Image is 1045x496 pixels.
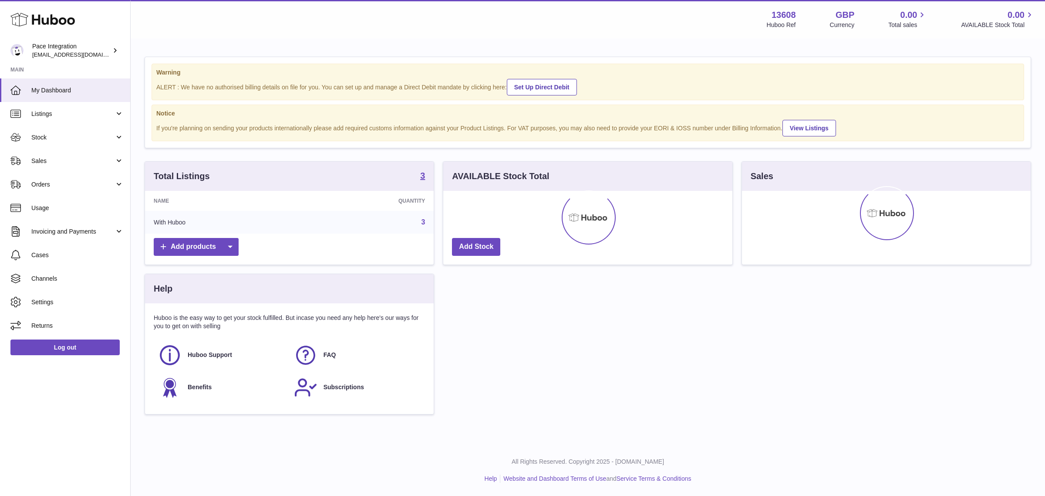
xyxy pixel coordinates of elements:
span: Invoicing and Payments [31,228,115,236]
strong: Notice [156,109,1019,118]
span: Orders [31,180,115,189]
strong: 3 [420,171,425,180]
a: 0.00 AVAILABLE Stock Total [961,9,1035,29]
h3: AVAILABLE Stock Total [452,170,549,182]
span: Benefits [188,383,212,391]
p: All Rights Reserved. Copyright 2025 - [DOMAIN_NAME] [138,458,1038,466]
span: Cases [31,251,124,259]
p: Huboo is the easy way to get your stock fulfilled. But incase you need any help here's our ways f... [154,314,425,330]
a: 0.00 Total sales [888,9,927,29]
h3: Sales [751,170,773,182]
td: With Huboo [145,211,297,234]
strong: 13608 [772,9,796,21]
div: If you're planning on sending your products internationally please add required customs informati... [156,119,1019,136]
th: Name [145,191,297,211]
div: Pace Integration [32,42,111,59]
a: Help [485,475,497,482]
th: Quantity [297,191,434,211]
span: 0.00 [1008,9,1025,21]
a: Add products [154,238,239,256]
a: Log out [10,340,120,355]
a: View Listings [782,120,836,136]
h3: Help [154,283,172,295]
img: internalAdmin-13608@internal.huboo.com [10,44,24,57]
a: Huboo Support [158,343,285,367]
span: AVAILABLE Stock Total [961,21,1035,29]
span: Channels [31,275,124,283]
a: Add Stock [452,238,500,256]
a: 3 [421,218,425,226]
span: FAQ [324,351,336,359]
a: Subscriptions [294,376,421,399]
span: Stock [31,133,115,142]
a: FAQ [294,343,421,367]
span: Returns [31,322,124,330]
div: Currency [830,21,855,29]
div: ALERT : We have no authorised billing details on file for you. You can set up and manage a Direct... [156,78,1019,95]
span: Total sales [888,21,927,29]
span: My Dashboard [31,86,124,95]
a: 3 [420,171,425,182]
li: and [500,475,691,483]
span: Listings [31,110,115,118]
a: Website and Dashboard Terms of Use [503,475,606,482]
a: Set Up Direct Debit [507,79,577,95]
span: Settings [31,298,124,306]
span: Huboo Support [188,351,232,359]
a: Service Terms & Conditions [617,475,691,482]
span: Subscriptions [324,383,364,391]
div: Huboo Ref [767,21,796,29]
span: Sales [31,157,115,165]
strong: GBP [836,9,854,21]
span: 0.00 [900,9,917,21]
h3: Total Listings [154,170,210,182]
a: Benefits [158,376,285,399]
span: Usage [31,204,124,212]
span: [EMAIL_ADDRESS][DOMAIN_NAME] [32,51,128,58]
strong: Warning [156,68,1019,77]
